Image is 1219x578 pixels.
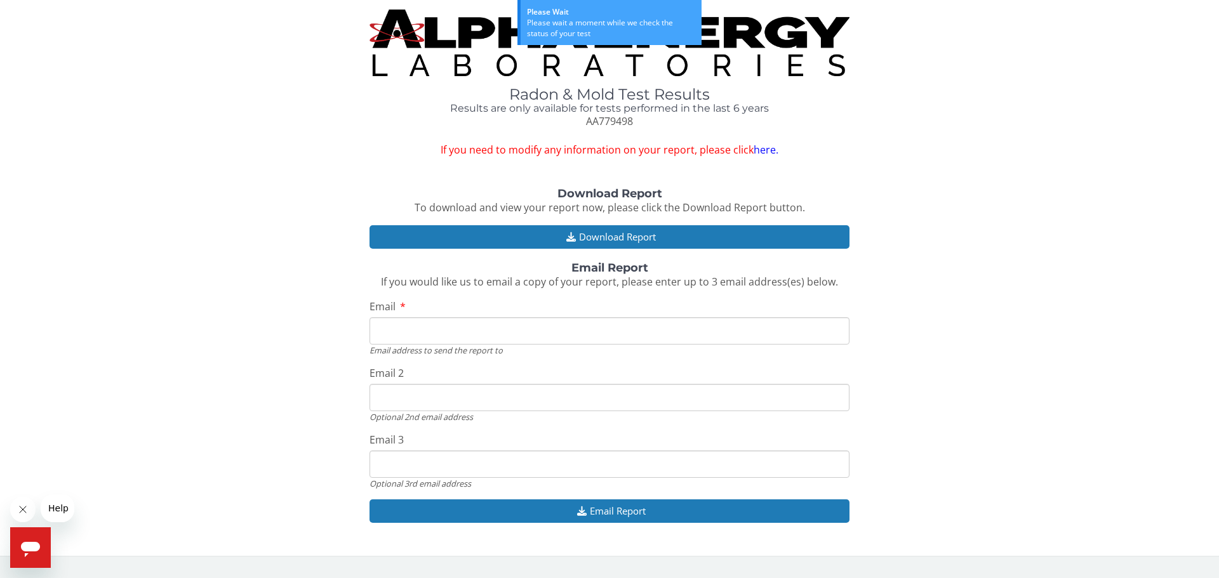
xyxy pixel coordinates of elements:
h4: Results are only available for tests performed in the last 6 years [370,103,849,114]
iframe: Message from company [41,494,74,522]
span: AA779498 [586,114,633,128]
button: Download Report [370,225,849,249]
strong: Download Report [557,187,662,200]
span: If you need to modify any information on your report, please click [370,143,849,157]
span: If you would like us to email a copy of your report, please enter up to 3 email address(es) below. [381,275,838,289]
div: Optional 3rd email address [370,478,849,489]
span: To download and view your report now, please click the Download Report button. [415,200,805,214]
img: TightCrop.jpg [370,10,849,76]
h1: Radon & Mold Test Results [370,86,849,103]
iframe: Close message [10,497,36,522]
a: here. [754,143,778,157]
span: Email 3 [370,433,404,447]
div: Optional 2nd email address [370,411,849,423]
div: Email address to send the report to [370,345,849,356]
div: Please wait a moment while we check the status of your test [527,17,695,39]
div: Please Wait [527,6,695,17]
span: Email 2 [370,366,404,380]
button: Email Report [370,499,849,523]
span: Email [370,299,396,313]
strong: Email Report [571,261,648,275]
iframe: Button to launch messaging window [10,527,51,568]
